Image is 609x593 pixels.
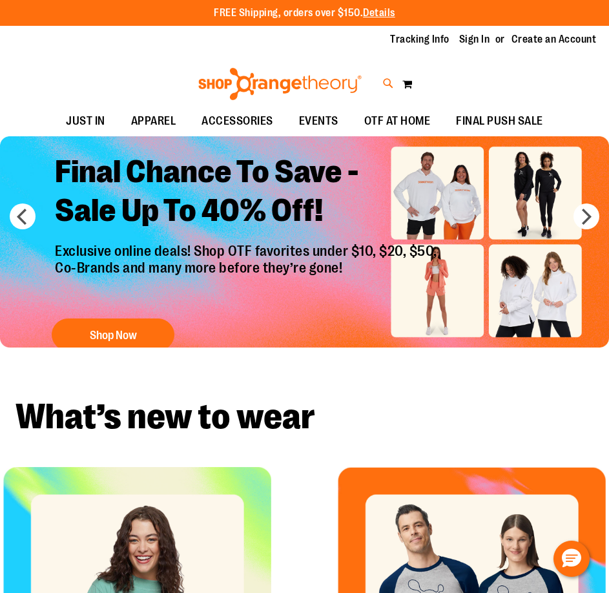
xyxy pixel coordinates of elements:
a: Final Chance To Save -Sale Up To 40% Off! Exclusive online deals! Shop OTF favorites under $10, $... [45,143,450,358]
span: APPAREL [131,107,176,136]
img: Shop Orangetheory [196,68,364,100]
a: EVENTS [286,107,351,136]
a: JUST IN [53,107,118,136]
a: Sign In [459,32,490,47]
span: ACCESSORIES [201,107,273,136]
h2: Final Chance To Save - Sale Up To 40% Off! [45,143,450,243]
a: ACCESSORIES [189,107,286,136]
button: prev [10,203,36,229]
button: Shop Now [52,318,174,351]
a: Create an Account [511,32,597,47]
span: OTF AT HOME [364,107,431,136]
a: FINAL PUSH SALE [443,107,556,136]
button: next [573,203,599,229]
a: Details [363,7,395,19]
h2: What’s new to wear [15,399,594,435]
a: Tracking Info [390,32,449,47]
button: Hello, have a question? Let’s chat. [553,541,590,577]
span: FINAL PUSH SALE [456,107,543,136]
a: OTF AT HOME [351,107,444,136]
p: FREE Shipping, orders over $150. [214,6,395,21]
span: JUST IN [66,107,105,136]
span: EVENTS [299,107,338,136]
p: Exclusive online deals! Shop OTF favorites under $10, $20, $50, Co-Brands and many more before th... [45,243,450,306]
a: APPAREL [118,107,189,136]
